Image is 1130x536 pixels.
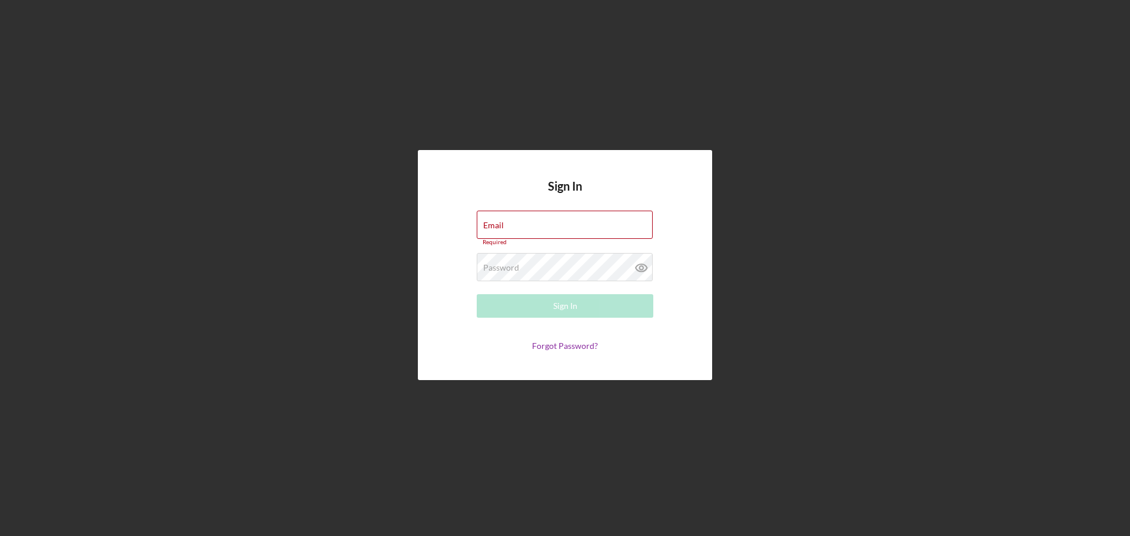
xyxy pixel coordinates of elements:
div: Required [477,239,653,246]
label: Email [483,221,504,230]
h4: Sign In [548,179,582,211]
div: Sign In [553,294,577,318]
label: Password [483,263,519,272]
button: Sign In [477,294,653,318]
a: Forgot Password? [532,341,598,351]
